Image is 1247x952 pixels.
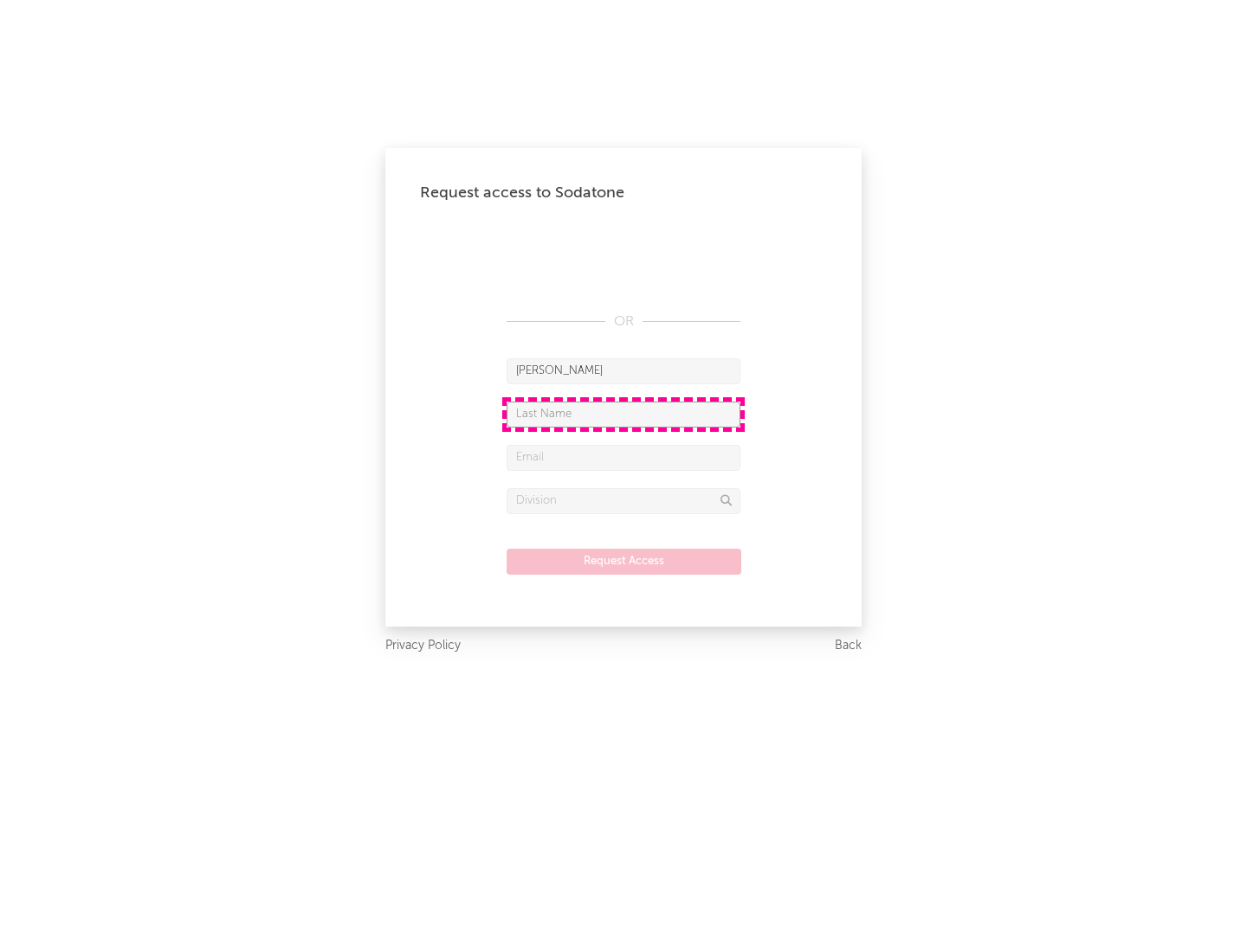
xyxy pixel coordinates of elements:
input: Email [507,445,740,471]
div: OR [507,312,740,332]
input: First Name [507,358,740,384]
input: Last Name [507,402,740,428]
a: Back [835,635,862,657]
div: Request access to Sodatone [420,183,827,203]
button: Request Access [507,549,741,575]
input: Division [507,488,740,514]
a: Privacy Policy [385,635,461,657]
